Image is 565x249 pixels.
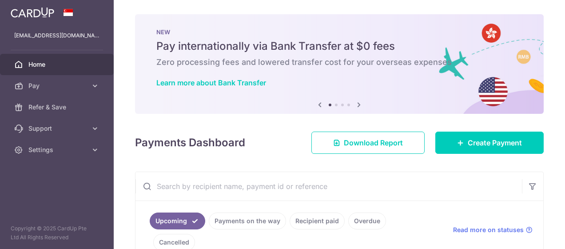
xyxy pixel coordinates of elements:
[156,78,266,87] a: Learn more about Bank Transfer
[311,132,425,154] a: Download Report
[453,225,533,234] a: Read more on statuses
[28,145,87,154] span: Settings
[209,213,286,229] a: Payments on the way
[435,132,544,154] a: Create Payment
[348,213,386,229] a: Overdue
[150,213,205,229] a: Upcoming
[156,57,522,68] h6: Zero processing fees and lowered transfer cost for your overseas expenses
[11,7,54,18] img: CardUp
[290,213,345,229] a: Recipient paid
[14,31,99,40] p: [EMAIL_ADDRESS][DOMAIN_NAME]
[344,137,403,148] span: Download Report
[135,172,522,201] input: Search by recipient name, payment id or reference
[135,135,245,151] h4: Payments Dashboard
[156,28,522,36] p: NEW
[156,39,522,53] h5: Pay internationally via Bank Transfer at $0 fees
[28,124,87,133] span: Support
[135,14,544,114] img: Bank transfer banner
[28,60,87,69] span: Home
[28,81,87,90] span: Pay
[468,137,522,148] span: Create Payment
[28,103,87,112] span: Refer & Save
[453,225,524,234] span: Read more on statuses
